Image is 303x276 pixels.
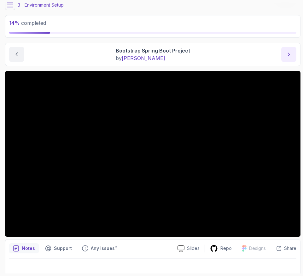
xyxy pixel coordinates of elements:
p: by [116,54,190,62]
button: Share [271,245,296,251]
span: completed [9,20,46,26]
button: notes button [9,243,39,253]
span: 14 % [9,20,20,26]
button: next content [281,47,296,62]
p: Designs [249,245,266,251]
span: [PERSON_NAME] [122,55,165,61]
p: Any issues? [91,245,117,251]
button: Support button [41,243,76,253]
p: Repo [220,245,232,251]
button: previous content [9,47,24,62]
p: Slides [187,245,200,251]
a: Repo [205,245,237,252]
iframe: 2 - Bootstrap Spring Boot Project [5,71,300,237]
p: Notes [22,245,35,251]
button: Feedback button [78,243,121,253]
p: Bootstrap Spring Boot Project [116,47,190,54]
p: Share [284,245,296,251]
p: Support [54,245,72,251]
p: 3 - Environment Setup [18,2,64,8]
a: Slides [172,245,205,252]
